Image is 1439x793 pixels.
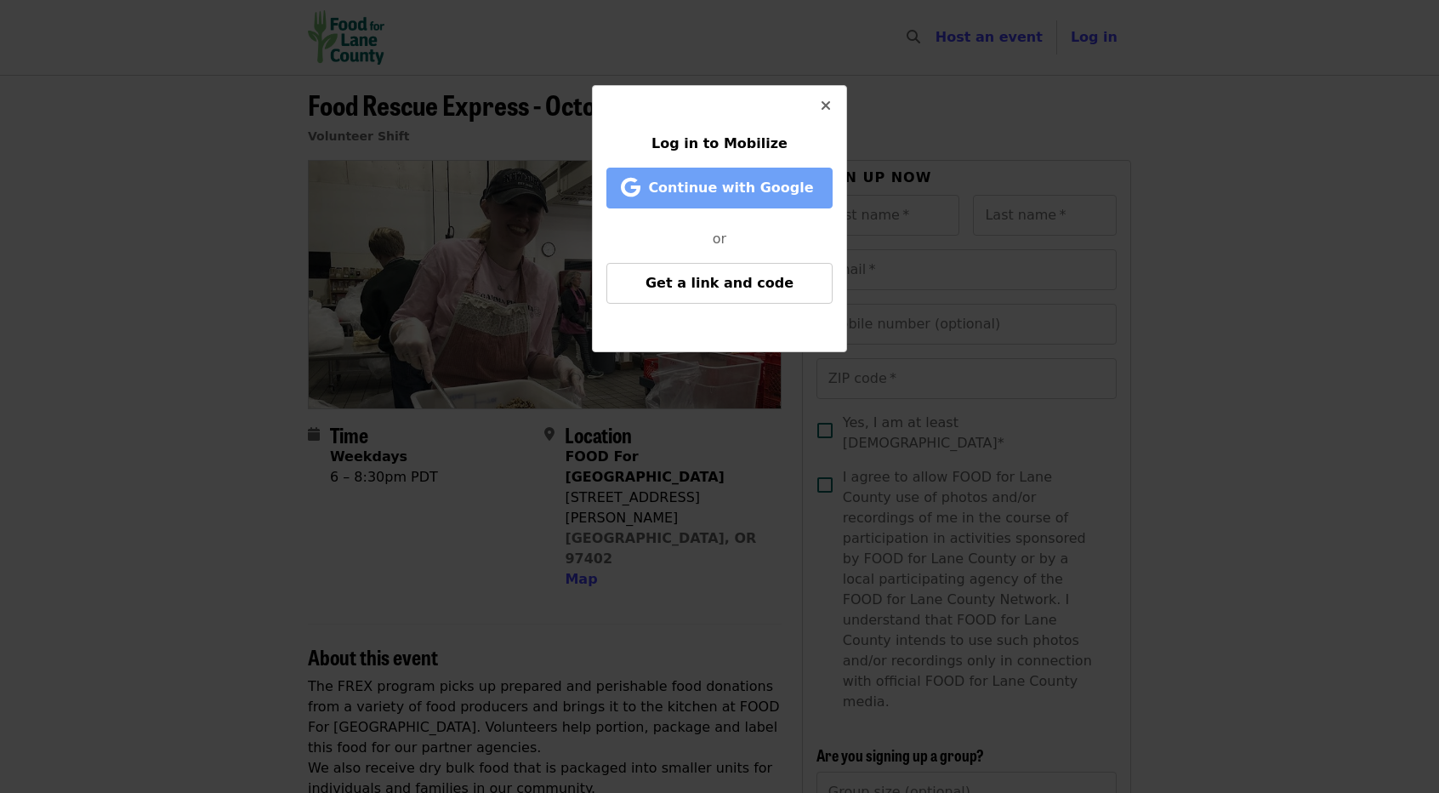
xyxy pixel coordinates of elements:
[621,175,640,200] i: google icon
[646,275,793,291] span: Get a link and code
[821,98,831,114] i: times icon
[805,86,846,127] button: Close
[648,180,813,196] span: Continue with Google
[713,231,726,247] span: or
[651,135,788,151] span: Log in to Mobilize
[606,168,833,208] button: Continue with Google
[606,263,833,304] button: Get a link and code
